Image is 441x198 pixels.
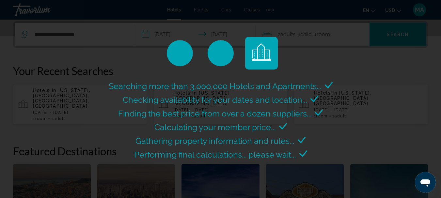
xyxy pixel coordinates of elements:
[109,81,322,91] span: Searching more than 3,000,000 Hotels and Apartments...
[415,172,436,193] iframe: Button to launch messaging window
[135,136,294,146] span: Gathering property information and rules...
[154,122,276,132] span: Calculating your member price...
[118,109,312,118] span: Finding the best price from over a dozen suppliers...
[123,95,307,105] span: Checking availability for your dates and location...
[134,150,296,160] span: Performing final calculations... please wait...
